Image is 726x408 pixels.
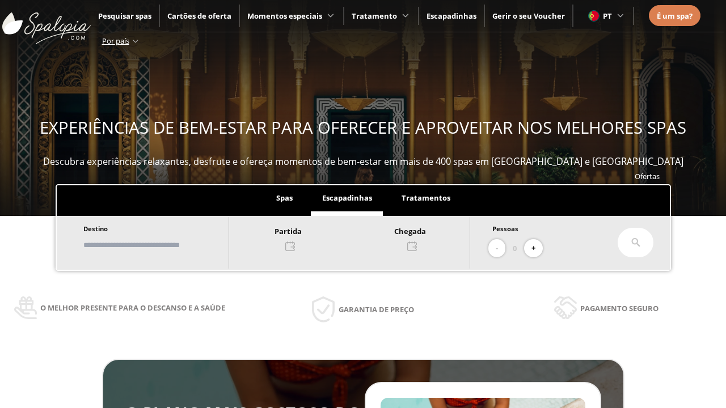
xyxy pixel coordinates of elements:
[635,171,660,181] a: Ofertas
[102,36,129,46] span: Por país
[339,303,414,316] span: Garantia de preço
[580,302,659,314] span: Pagamento seguro
[322,193,372,203] span: Escapadinhas
[427,11,476,21] a: Escapadinhas
[276,193,293,203] span: Spas
[40,301,225,314] span: O melhor presente para o descanso e a saúde
[402,193,450,203] span: Tratamentos
[657,10,693,22] a: É um spa?
[83,224,108,233] span: Destino
[40,116,686,139] span: EXPERIÊNCIAS DE BEM-ESTAR PARA OFERECER E APROVEITAR NOS MELHORES SPAS
[513,242,517,254] span: 0
[524,239,543,258] button: +
[657,11,693,21] span: É um spa?
[98,11,151,21] a: Pesquisar spas
[492,224,518,233] span: Pessoas
[2,1,91,44] img: ImgLogoSpalopia.BvClDcEz.svg
[488,239,505,258] button: -
[43,155,683,168] span: Descubra experiências relaxantes, desfrute e ofereça momentos de bem-estar em mais de 400 spas em...
[167,11,231,21] a: Cartões de oferta
[492,11,565,21] a: Gerir o seu Voucher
